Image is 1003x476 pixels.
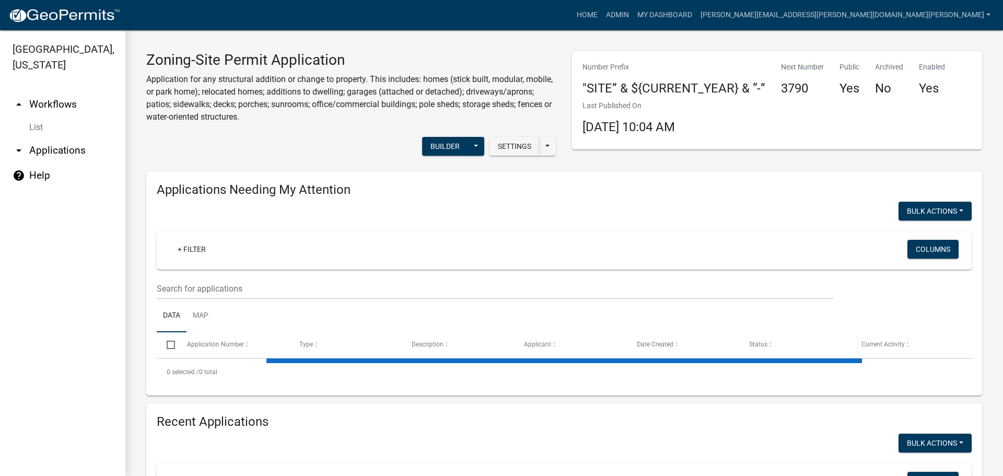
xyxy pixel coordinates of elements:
datatable-header-cell: Application Number [177,332,289,357]
a: + Filter [169,240,214,259]
datatable-header-cell: Current Activity [852,332,964,357]
span: [DATE] 10:04 AM [582,120,675,134]
i: arrow_drop_up [13,98,25,111]
input: Search for applications [157,278,833,299]
h4: "SITE” & ${CURRENT_YEAR} & “-” [582,81,765,96]
datatable-header-cell: Select [157,332,177,357]
span: Application Number [187,341,244,348]
a: [PERSON_NAME][EMAIL_ADDRESS][PERSON_NAME][DOMAIN_NAME][PERSON_NAME] [696,5,995,25]
p: Enabled [919,62,945,73]
span: Status [749,341,767,348]
a: My Dashboard [633,5,696,25]
datatable-header-cell: Type [289,332,402,357]
datatable-header-cell: Description [402,332,514,357]
p: Last Published On [582,100,675,111]
i: help [13,169,25,182]
h4: 3790 [781,81,824,96]
h4: Yes [839,81,859,96]
span: Type [299,341,313,348]
button: Builder [422,137,468,156]
datatable-header-cell: Applicant [514,332,626,357]
span: Current Activity [861,341,905,348]
p: Application for any structural addition or change to property. This includes: homes (stick built,... [146,73,556,123]
h3: Zoning-Site Permit Application [146,51,556,69]
a: Admin [602,5,633,25]
span: Date Created [637,341,673,348]
h4: Recent Applications [157,414,972,429]
datatable-header-cell: Status [739,332,852,357]
datatable-header-cell: Date Created [626,332,739,357]
p: Next Number [781,62,824,73]
h4: Applications Needing My Attention [157,182,972,198]
button: Bulk Actions [899,202,972,220]
a: Home [573,5,602,25]
div: 0 total [157,359,972,385]
h4: Yes [919,81,945,96]
span: 0 selected / [167,368,199,376]
span: Description [412,341,444,348]
a: Map [186,299,215,333]
p: Archived [875,62,903,73]
button: Settings [489,137,540,156]
p: Public [839,62,859,73]
p: Number Prefix [582,62,765,73]
button: Bulk Actions [899,434,972,452]
a: Data [157,299,186,333]
span: Applicant [524,341,551,348]
i: arrow_drop_down [13,144,25,157]
button: Columns [907,240,959,259]
h4: No [875,81,903,96]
